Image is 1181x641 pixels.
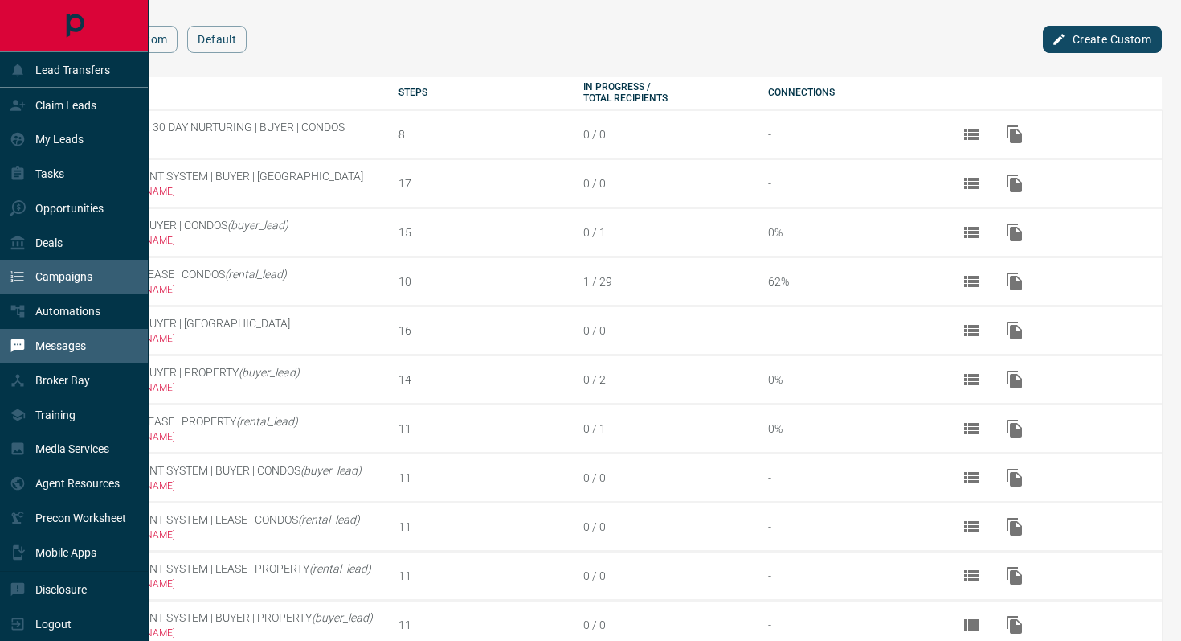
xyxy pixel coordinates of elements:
td: 1 / 29 [571,257,756,306]
div: Default - [DOMAIN_NAME] [67,627,386,639]
div: Default - [DOMAIN_NAME] [67,284,386,295]
td: LEAD TOUCHPOINT SYSTEM | BUYER | [GEOGRAPHIC_DATA] [55,158,386,208]
td: 0 / 0 [571,158,756,208]
td: 0 / 0 [571,306,756,355]
th: actions [940,77,1162,109]
div: 11 [398,618,571,631]
em: (buyer_lead) [239,366,300,379]
div: Default - [DOMAIN_NAME] [67,382,386,393]
td: - [756,158,941,208]
div: 17 [398,177,571,190]
button: Duplicate [995,557,1034,595]
div: Default - [DOMAIN_NAME] [67,186,386,197]
td: 0 / 1 [571,404,756,453]
div: Default [67,137,386,148]
td: 0 / 0 [571,551,756,600]
em: (rental_lead) [309,562,371,575]
div: 11 [398,569,571,582]
td: - [756,306,941,355]
div: 15 [398,226,571,239]
div: 11 [398,471,571,484]
em: (rental_lead) [298,513,360,526]
td: HAPPY HOUR | LEASE | PROPERTY [55,404,386,453]
td: - [756,109,941,158]
td: HAPPY HOUR | BUYER | CONDOS [55,208,386,257]
td: - [756,502,941,551]
th: Steps [386,77,571,109]
td: HAPPY HOUR | LEASE | CONDOS [55,257,386,306]
button: Duplicate [995,409,1034,448]
button: View Details [952,115,991,154]
td: LEAD TOUCHPOINT SYSTEM | LEASE | PROPERTY [55,551,386,600]
button: View Details [952,213,991,252]
button: Duplicate [995,262,1034,301]
button: Duplicate [995,164,1034,203]
button: Duplicate [995,360,1034,399]
button: Create Custom [1043,26,1162,53]
button: Duplicate [995,311,1034,350]
div: 11 [398,422,571,435]
div: Default - [DOMAIN_NAME] [67,235,386,246]
td: 0% [756,208,941,257]
div: Default - [DOMAIN_NAME] [67,431,386,442]
em: (buyer_lead) [300,464,362,477]
div: 8 [398,128,571,141]
em: (buyer_lead) [312,611,373,624]
button: View Details [952,311,991,350]
button: Default [187,26,247,53]
em: (buyer_lead) [227,219,288,232]
div: Default - [DOMAIN_NAME] [67,529,386,540]
th: Campaign [55,77,386,109]
th: In Progress / Total Recipients [571,77,756,109]
button: View Details [952,360,991,399]
div: Default - [DOMAIN_NAME] [67,333,386,344]
td: 62% [756,257,941,306]
td: - [756,551,941,600]
button: Duplicate [995,213,1034,252]
td: 0 / 0 [571,453,756,502]
div: 14 [398,373,571,386]
em: (rental_lead) [225,268,287,281]
td: - [756,453,941,502]
div: 10 [398,275,571,288]
button: View Details [952,262,991,301]
button: Duplicate [995,507,1034,546]
td: 0% [756,355,941,404]
td: LEAD TOUCHPOINT SYSTEM | LEASE | CONDOS [55,502,386,551]
th: Connections [756,77,941,109]
div: 11 [398,520,571,533]
td: 0 / 1 [571,208,756,257]
td: HAPPY HOUR | BUYER | PROPERTY [55,355,386,404]
button: View Details [952,164,991,203]
div: 16 [398,324,571,337]
button: View Details [952,557,991,595]
td: HAPPY HOUR | BUYER | [GEOGRAPHIC_DATA] [55,306,386,355]
td: 0 / 2 [571,355,756,404]
button: View Details [952,409,991,448]
td: 0% [756,404,941,453]
td: 0 / 0 [571,109,756,158]
div: Default - [DOMAIN_NAME] [67,480,386,491]
div: Default - [DOMAIN_NAME] [67,578,386,590]
em: (rental_lead) [236,415,298,428]
button: View Details [952,507,991,546]
button: Duplicate [995,458,1034,497]
td: LEAD TOUCHPOINT SYSTEM | BUYER | CONDOS [55,453,386,502]
td: GENERIC BUYER 30 DAY NURTURING | BUYER | CONDOS [55,109,386,158]
button: Duplicate [995,115,1034,154]
button: View Details [952,458,991,497]
td: 0 / 0 [571,502,756,551]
